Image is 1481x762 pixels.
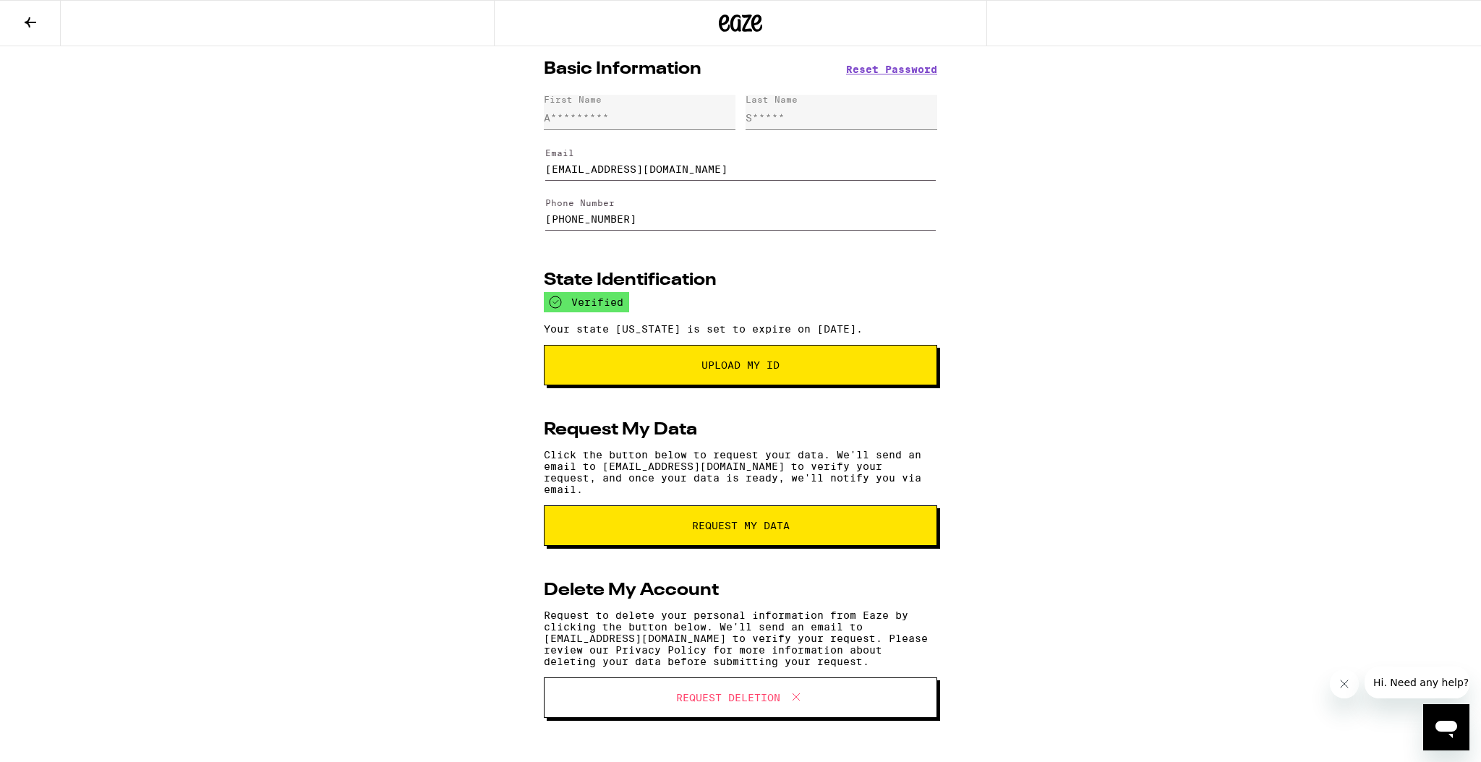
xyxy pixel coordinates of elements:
label: Email [545,148,574,158]
button: Reset Password [846,64,937,74]
iframe: Close message [1330,669,1359,698]
span: Upload My ID [701,360,780,370]
button: Upload My ID [544,345,937,385]
button: request my data [544,505,937,546]
p: Click the button below to request your data. We'll send an email to [EMAIL_ADDRESS][DOMAIN_NAME] ... [544,449,937,495]
span: request my data [692,521,790,531]
h2: Basic Information [544,61,701,78]
h2: Delete My Account [544,582,719,599]
p: Request to delete your personal information from Eaze by clicking the button below. We'll send an... [544,609,937,667]
iframe: Message from company [1365,667,1469,698]
label: Phone Number [545,198,615,207]
h2: Request My Data [544,421,697,439]
div: First Name [544,95,602,104]
div: verified [544,292,629,312]
form: Edit Email Address [544,135,937,186]
span: Request Deletion [676,693,780,703]
form: Edit Phone Number [544,186,937,236]
button: Request Deletion [544,677,937,718]
iframe: Button to launch messaging window [1423,704,1469,750]
p: Your state [US_STATE] is set to expire on [DATE]. [544,323,937,335]
h2: State Identification [544,272,717,289]
div: Last Name [746,95,798,104]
